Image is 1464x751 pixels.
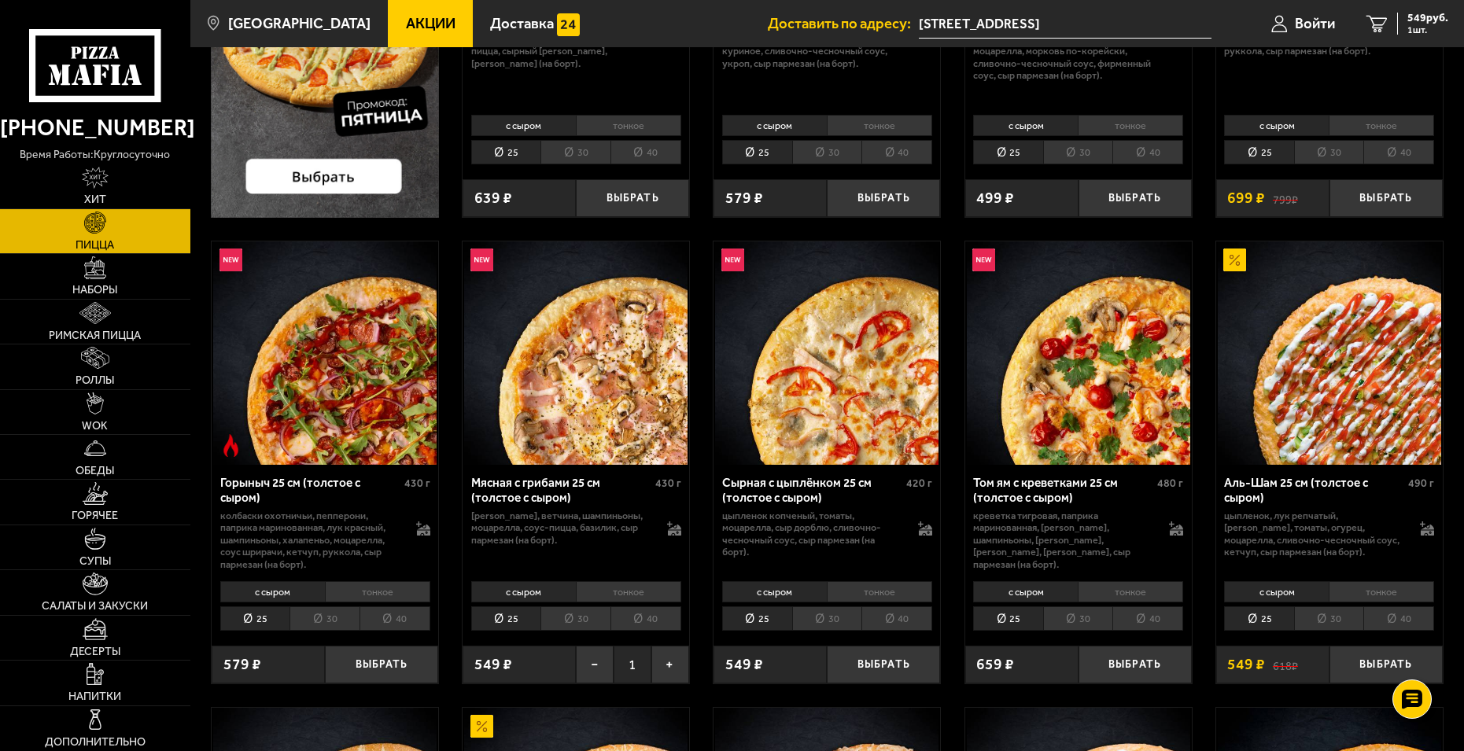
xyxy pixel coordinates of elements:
[576,115,681,137] li: тонкое
[1295,17,1335,31] span: Войти
[470,248,493,271] img: Новинка
[1223,248,1246,271] img: Акционный
[1273,657,1298,672] s: 618 ₽
[1224,476,1404,505] div: Аль-Шам 25 см (толстое с сыром)
[610,606,681,631] li: 40
[906,477,932,490] span: 420 г
[1227,657,1265,672] span: 549 ₽
[1227,190,1265,205] span: 699 ₽
[1408,477,1434,490] span: 490 г
[404,477,430,490] span: 430 г
[1329,581,1434,603] li: тонкое
[827,646,940,683] button: Выбрать
[470,715,493,738] img: Акционный
[714,241,940,465] a: НовинкаСырная с цыплёнком 25 см (толстое с сыром)
[861,606,932,631] li: 40
[79,556,111,567] span: Супы
[973,140,1043,164] li: 25
[1363,606,1434,631] li: 40
[965,241,1192,465] a: НовинкаТом ям с креветками 25 см (толстое с сыром)
[614,646,651,683] span: 1
[722,606,792,631] li: 25
[976,190,1014,205] span: 499 ₽
[213,241,437,465] img: Горыныч 25 см (толстое с сыром)
[471,510,651,547] p: [PERSON_NAME], ветчина, шампиньоны, моцарелла, соус-пицца, базилик, сыр пармезан (на борт).
[976,657,1014,672] span: 659 ₽
[1112,140,1183,164] li: 40
[576,646,614,683] button: −
[72,510,118,521] span: Горячее
[219,434,242,457] img: Острое блюдо
[973,510,1153,571] p: креветка тигровая, паприка маринованная, [PERSON_NAME], шампиньоны, [PERSON_NAME], [PERSON_NAME],...
[973,581,1078,603] li: с сыром
[72,285,117,296] span: Наборы
[220,606,290,631] li: 25
[973,606,1043,631] li: 25
[973,115,1078,137] li: с сыром
[220,476,400,505] div: Горыныч 25 см (толстое с сыром)
[557,13,580,36] img: 15daf4d41897b9f0e9f617042186c801.svg
[42,601,148,612] span: Салаты и закуски
[827,115,932,137] li: тонкое
[1363,140,1434,164] li: 40
[967,241,1190,465] img: Том ям с креветками 25 см (толстое с сыром)
[1157,477,1183,490] span: 480 г
[722,510,902,558] p: цыпленок копченый, томаты, моцарелла, сыр дорблю, сливочно-чесночный соус, сыр пармезан (на борт).
[651,646,689,683] button: +
[1224,140,1294,164] li: 25
[722,476,902,505] div: Сырная с цыплёнком 25 см (толстое с сыром)
[540,606,610,631] li: 30
[68,691,121,702] span: Напитки
[1224,510,1404,558] p: цыпленок, лук репчатый, [PERSON_NAME], томаты, огурец, моцарелла, сливочно-чесночный соус, кетчуп...
[1078,581,1183,603] li: тонкое
[1078,115,1183,137] li: тонкое
[576,179,689,216] button: Выбрать
[1329,115,1434,137] li: тонкое
[220,510,400,571] p: колбаски Охотничьи, пепперони, паприка маринованная, лук красный, шампиньоны, халапеньо, моцарелл...
[827,581,932,603] li: тонкое
[219,248,242,271] img: Новинка
[827,179,940,216] button: Выбрать
[1329,646,1443,683] button: Выбрать
[84,194,106,205] span: Хит
[540,140,610,164] li: 30
[1079,179,1192,216] button: Выбрать
[1407,25,1448,35] span: 1 шт.
[1294,140,1364,164] li: 30
[610,140,681,164] li: 40
[220,581,325,603] li: с сыром
[861,140,932,164] li: 40
[45,737,146,748] span: Дополнительно
[463,241,689,465] a: НовинкаМясная с грибами 25 см (толстое с сыром)
[1329,179,1443,216] button: Выбрать
[76,466,114,477] span: Обеды
[973,20,1153,82] p: ветчина, корнишоны, паприка маринованная, шампиньоны, моцарелла, морковь по-корейски, сливочно-че...
[1079,646,1192,683] button: Выбрать
[471,581,576,603] li: с сыром
[1294,606,1364,631] li: 30
[406,17,455,31] span: Акции
[1218,241,1441,465] img: Аль-Шам 25 см (толстое с сыром)
[715,241,939,465] img: Сырная с цыплёнком 25 см (толстое с сыром)
[212,241,438,465] a: НовинкаОстрое блюдоГорыныч 25 см (толстое с сыром)
[76,240,114,251] span: Пицца
[1407,13,1448,24] span: 549 руб.
[768,17,919,31] span: Доставить по адресу:
[792,140,862,164] li: 30
[1112,606,1183,631] li: 40
[1216,241,1443,465] a: АкционныйАль-Шам 25 см (толстое с сыром)
[289,606,360,631] li: 30
[360,606,430,631] li: 40
[721,248,744,271] img: Новинка
[1043,606,1113,631] li: 30
[973,476,1153,505] div: Том ям с креветками 25 см (толстое с сыром)
[655,477,681,490] span: 430 г
[725,657,763,672] span: 549 ₽
[722,581,827,603] li: с сыром
[223,657,261,672] span: 579 ₽
[1224,581,1329,603] li: с сыром
[1043,140,1113,164] li: 30
[471,140,541,164] li: 25
[82,421,108,432] span: WOK
[49,330,141,341] span: Римская пицца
